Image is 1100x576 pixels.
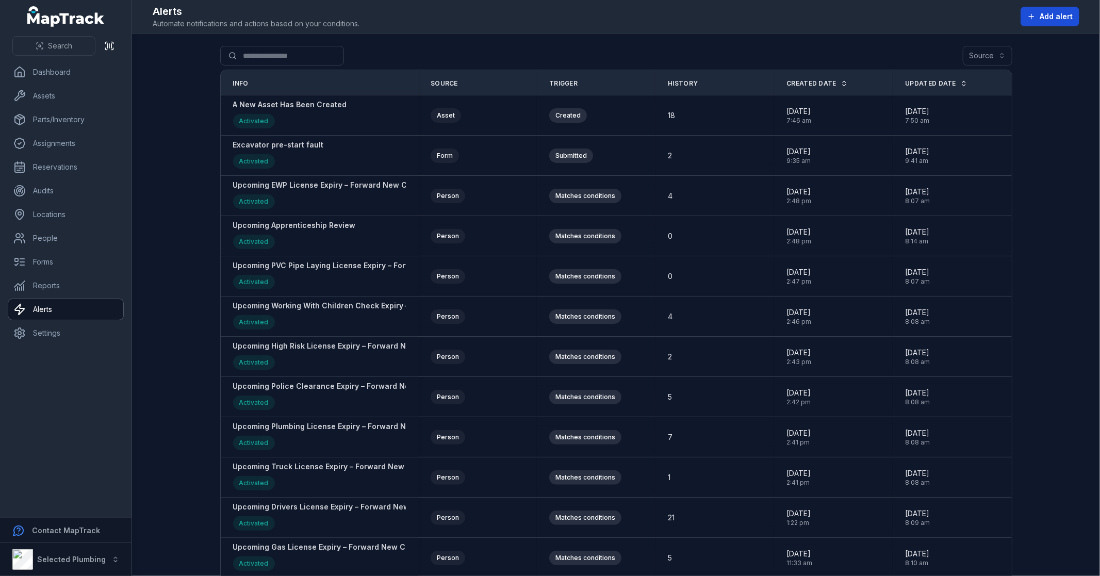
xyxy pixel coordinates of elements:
a: Upcoming Truck License Expiry – Forward New Copy To [EMAIL_ADDRESS][DOMAIN_NAME] (Front & Back se... [233,462,699,493]
span: 8:08 am [905,358,930,366]
span: 9:35 am [786,157,811,165]
a: Parts/Inventory [8,109,123,130]
div: Activated [233,154,275,169]
div: Activated [233,315,275,330]
span: [DATE] [786,508,811,519]
time: 8/18/2025, 2:48:20 PM [786,227,811,245]
time: 9/11/2025, 8:10:06 AM [905,549,929,567]
time: 9/11/2025, 8:08:45 AM [905,428,930,447]
div: Person [431,430,465,445]
a: Upcoming High Risk License Expiry – Forward New Copy To [EMAIL_ADDRESS][DOMAIN_NAME] (Front & Bac... [233,341,711,372]
time: 8/18/2025, 2:41:05 PM [786,468,811,487]
div: Activated [233,194,275,209]
span: [DATE] [905,267,930,277]
time: 9/11/2025, 8:08:23 AM [905,348,930,366]
span: [DATE] [905,508,930,519]
time: 8/18/2025, 2:48:55 PM [786,187,811,205]
strong: Selected Plumbing [37,555,106,564]
div: Form [431,149,459,163]
span: 8:08 am [905,479,930,487]
div: Activated [233,275,275,289]
time: 9/11/2025, 8:08:12 AM [905,307,930,326]
span: [DATE] [905,106,929,117]
div: Submitted [549,149,593,163]
strong: Upcoming Truck License Expiry – Forward New Copy To [EMAIL_ADDRESS][DOMAIN_NAME] (Front & Back se... [233,462,699,472]
a: Upcoming EWP License Expiry – Forward New Copy To [EMAIL_ADDRESS][DOMAIN_NAME] (Front & Back sepa... [233,180,694,211]
div: Activated [233,396,275,410]
span: Trigger [549,79,578,88]
div: Matches conditions [549,189,621,203]
time: 8/18/2025, 1:22:30 PM [786,508,811,527]
span: 4 [668,311,672,322]
div: Matches conditions [549,390,621,404]
span: 21 [668,513,675,523]
span: [DATE] [786,267,811,277]
span: [DATE] [905,307,930,318]
span: Info [233,79,249,88]
span: 0 [668,271,672,282]
div: Activated [233,114,275,128]
time: 9/11/2025, 8:09:06 AM [905,508,930,527]
a: Reports [8,275,123,296]
span: [DATE] [905,388,930,398]
button: Search [12,36,95,56]
span: [DATE] [786,106,811,117]
div: Matches conditions [549,229,621,243]
span: 2:46 pm [786,318,811,326]
span: 0 [668,231,672,241]
span: 2 [668,352,672,362]
a: Created Date [786,79,848,88]
span: [DATE] [905,549,929,559]
span: 2:48 pm [786,197,811,205]
span: [DATE] [905,348,930,358]
a: Assignments [8,133,123,154]
span: 8:08 am [905,398,930,406]
time: 8/18/2025, 2:41:55 PM [786,428,811,447]
div: Matches conditions [549,430,621,445]
div: Activated [233,516,275,531]
time: 8/20/2025, 9:41:10 AM [905,146,929,165]
a: Upcoming Police Clearance Expiry – Forward New Copy To [EMAIL_ADDRESS][DOMAIN_NAME] (Front & Back... [233,381,710,413]
span: [DATE] [786,428,811,438]
span: 4 [668,191,672,201]
time: 8/18/2025, 2:42:45 PM [786,388,811,406]
time: 9/11/2025, 8:07:42 AM [905,267,930,286]
strong: Upcoming Police Clearance Expiry – Forward New Copy To [EMAIL_ADDRESS][DOMAIN_NAME] (Front & Back... [233,381,710,391]
span: 11:33 am [786,559,812,567]
span: 5 [668,392,672,402]
span: 9:41 am [905,157,929,165]
time: 8/20/2025, 9:35:07 AM [786,146,811,165]
time: 8/18/2025, 11:33:45 AM [786,549,812,567]
span: 2:42 pm [786,398,811,406]
span: 8:07 am [905,197,930,205]
div: Person [431,189,465,203]
div: Person [431,551,465,565]
div: Matches conditions [549,470,621,485]
span: Updated Date [905,79,956,88]
div: Person [431,511,465,525]
a: Upcoming Plumbing License Expiry – Forward New Copy To [EMAIL_ADDRESS][DOMAIN_NAME] (Front & Back... [233,421,711,453]
strong: Excavator pre-start fault [233,140,324,150]
div: Person [431,390,465,404]
span: Source [431,79,458,88]
span: 8:08 am [905,438,930,447]
span: 2:48 pm [786,237,811,245]
a: Reservations [8,157,123,177]
span: 2:47 pm [786,277,811,286]
a: Settings [8,323,123,343]
span: [DATE] [786,187,811,197]
span: [DATE] [786,388,811,398]
strong: Upcoming Plumbing License Expiry – Forward New Copy To [EMAIL_ADDRESS][DOMAIN_NAME] (Front & Back... [233,421,711,432]
a: Alerts [8,299,123,320]
span: 1:22 pm [786,519,811,527]
a: Audits [8,180,123,201]
time: 9/11/2025, 8:08:56 AM [905,468,930,487]
time: 9/11/2025, 8:07:09 AM [905,187,930,205]
span: [DATE] [786,348,811,358]
span: [DATE] [905,146,929,157]
span: 8:09 am [905,519,930,527]
strong: Upcoming Apprenticeship Review [233,220,356,231]
button: Source [963,46,1012,65]
div: Matches conditions [549,350,621,364]
strong: Upcoming Working With Children Check Expiry – Forward New Copy To [EMAIL_ADDRESS][DOMAIN_NAME] (F... [233,301,754,311]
